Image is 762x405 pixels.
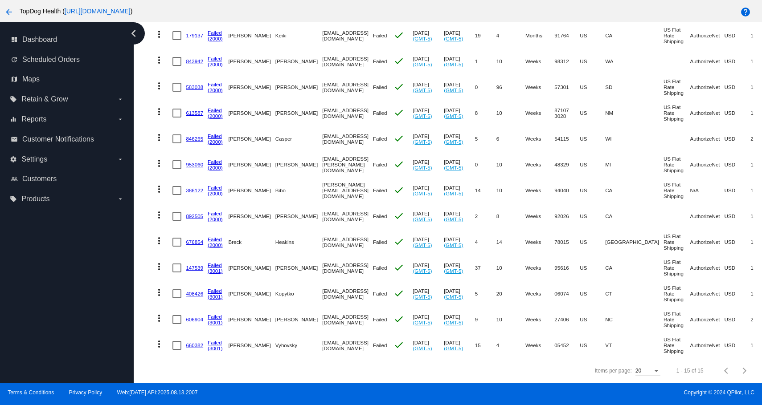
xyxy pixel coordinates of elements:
mat-cell: [DATE] [444,152,475,178]
mat-cell: US [580,307,605,332]
mat-cell: CA [605,203,664,229]
mat-cell: 37 [475,255,496,281]
a: Failed [208,211,222,216]
a: update Scheduled Orders [11,53,124,67]
mat-cell: SD [605,74,664,100]
mat-cell: USD [725,307,751,332]
mat-cell: USD [725,49,751,74]
a: (GMT-5) [444,139,463,145]
mat-cell: Months [525,23,554,49]
mat-icon: more_vert [154,339,164,349]
mat-cell: CA [605,178,664,203]
mat-cell: [EMAIL_ADDRESS][DOMAIN_NAME] [322,332,373,358]
mat-cell: [EMAIL_ADDRESS][PERSON_NAME][DOMAIN_NAME] [322,152,373,178]
mat-cell: [DATE] [444,49,475,74]
mat-cell: US [580,126,605,152]
mat-cell: [EMAIL_ADDRESS][DOMAIN_NAME] [322,229,373,255]
mat-cell: USD [725,229,751,255]
mat-cell: 10 [496,152,525,178]
span: Maps [22,75,40,83]
i: chevron_left [127,26,141,40]
mat-cell: [DATE] [444,332,475,358]
span: Failed [373,32,387,38]
mat-cell: [PERSON_NAME] [228,126,275,152]
mat-cell: 96 [496,74,525,100]
a: (2000) [208,165,223,170]
mat-cell: USD [725,100,751,126]
mat-cell: Weeks [525,281,554,307]
mat-cell: USD [725,152,751,178]
a: Failed [208,340,222,345]
mat-cell: [EMAIL_ADDRESS][DOMAIN_NAME] [322,23,373,49]
mat-cell: US [580,178,605,203]
mat-cell: 48329 [554,152,580,178]
mat-select: Items per page: [635,368,660,374]
a: 179137 [186,32,203,38]
mat-cell: Weeks [525,152,554,178]
mat-cell: [PERSON_NAME] [228,332,275,358]
a: (GMT-5) [413,87,432,93]
a: (GMT-5) [413,294,432,300]
mat-cell: USD [725,126,751,152]
mat-cell: [PERSON_NAME] [228,23,275,49]
a: dashboard Dashboard [11,32,124,47]
mat-cell: 10 [496,255,525,281]
mat-cell: US Flat Rate Shipping [664,23,690,49]
mat-cell: US [580,255,605,281]
a: Failed [208,133,222,139]
a: (GMT-5) [413,190,432,196]
mat-cell: 19 [475,23,496,49]
mat-cell: MI [605,152,664,178]
mat-cell: [EMAIL_ADDRESS][DOMAIN_NAME] [322,126,373,152]
i: people_outline [11,175,18,182]
a: (GMT-5) [444,242,463,248]
a: (GMT-5) [444,113,463,119]
mat-cell: Weeks [525,126,554,152]
mat-cell: [PERSON_NAME] [228,255,275,281]
a: 583038 [186,84,203,90]
mat-cell: 94040 [554,178,580,203]
mat-icon: help [740,7,751,17]
i: dashboard [11,36,18,43]
span: Customers [22,175,57,183]
mat-icon: more_vert [154,261,164,272]
mat-cell: [DATE] [413,203,444,229]
mat-cell: Heakins [275,229,322,255]
mat-cell: VT [605,332,664,358]
a: email Customer Notifications [11,132,124,146]
a: (2000) [208,139,223,145]
mat-icon: more_vert [154,106,164,117]
mat-cell: [DATE] [444,255,475,281]
mat-cell: 10 [496,178,525,203]
mat-cell: [DATE] [444,100,475,126]
mat-cell: Vyhovsky [275,332,322,358]
mat-cell: [PERSON_NAME] [228,178,275,203]
mat-cell: AuthorizeNet [690,255,725,281]
mat-cell: 91764 [554,23,580,49]
mat-cell: 20 [496,281,525,307]
a: (GMT-5) [413,113,432,119]
mat-icon: more_vert [154,158,164,169]
a: (GMT-5) [444,87,463,93]
mat-cell: 10 [496,307,525,332]
a: (2000) [208,61,223,67]
mat-cell: 9 [475,307,496,332]
mat-cell: AuthorizeNet [690,126,725,152]
a: 660382 [186,342,203,348]
a: (GMT-5) [413,216,432,222]
mat-cell: AuthorizeNet [690,49,725,74]
i: map [11,76,18,83]
mat-cell: [DATE] [444,203,475,229]
mat-cell: 57301 [554,74,580,100]
mat-cell: Weeks [525,178,554,203]
mat-cell: US Flat Rate Shipping [664,307,690,332]
mat-cell: 4 [496,332,525,358]
a: Failed [208,314,222,320]
a: (2000) [208,36,223,41]
mat-cell: WA [605,49,664,74]
mat-cell: [EMAIL_ADDRESS][DOMAIN_NAME] [322,203,373,229]
mat-cell: [PERSON_NAME][EMAIL_ADDRESS][DOMAIN_NAME] [322,178,373,203]
mat-cell: 8 [496,203,525,229]
a: (2000) [208,87,223,93]
a: (2000) [208,190,223,196]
